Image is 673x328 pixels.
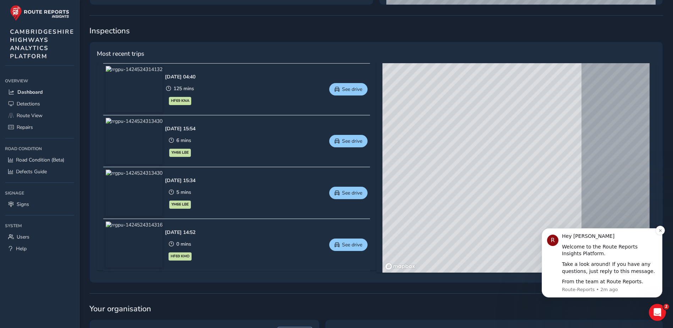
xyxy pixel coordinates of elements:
[176,137,191,144] span: 6 mins
[5,154,74,166] a: Road Condition (Beta)
[329,187,368,199] button: See drive
[165,229,195,236] div: [DATE] 14:52
[5,220,74,231] div: System
[17,234,29,240] span: Users
[5,166,74,177] a: Defects Guide
[17,124,33,131] span: Repairs
[5,188,74,198] div: Signage
[10,5,69,21] img: rr logo
[106,222,162,268] img: rrgpu-1424524314316
[31,15,126,68] div: Message content
[165,73,195,80] div: [DATE] 04:40
[329,83,368,95] button: See drive
[106,66,162,112] img: rrgpu-1424524314132
[97,49,144,58] span: Most recent trips
[329,135,368,147] button: See drive
[17,201,29,208] span: Signs
[31,43,126,57] div: Take a look around! If you have any questions, just reply to this message.
[5,121,74,133] a: Repairs
[31,61,126,68] div: From the team at Route Reports.
[171,150,189,155] span: YM66 LBE
[5,76,74,86] div: Overview
[342,190,362,196] span: See drive
[342,241,362,248] span: See drive
[17,100,40,107] span: Detections
[89,304,663,314] span: Your organisation
[11,11,131,80] div: message notification from Route-Reports, 2m ago. Hey Steve 👋 Welcome to the Route Reports Insight...
[342,138,362,144] span: See drive
[31,15,126,22] div: Hey [PERSON_NAME]
[31,26,126,40] div: Welcome to the Route Reports Insights Platform.
[5,98,74,110] a: Detections
[165,177,195,184] div: [DATE] 15:34
[171,98,189,104] span: HF69 KNA
[5,86,74,98] a: Dashboard
[10,28,74,60] span: CAMBRIDGESHIRE HIGHWAYS ANALYTICS PLATFORM
[106,118,162,164] img: rrgpu-1424524313430
[16,17,27,28] div: Profile image for Route-Reports
[125,8,134,17] button: Dismiss notification
[531,218,673,309] iframe: Intercom notifications message
[17,89,43,95] span: Dashboard
[17,112,43,119] span: Route View
[329,239,368,251] button: See drive
[176,241,191,247] span: 0 mins
[16,245,27,252] span: Help
[171,253,189,259] span: HF69 KMO
[173,85,194,92] span: 125 mins
[16,168,47,175] span: Defects Guide
[5,198,74,210] a: Signs
[663,304,669,310] span: 2
[165,125,195,132] div: [DATE] 15:54
[5,243,74,255] a: Help
[106,170,162,216] img: rrgpu-1424524313430
[171,202,189,207] span: YM66 LBE
[31,69,126,75] p: Message from Route-Reports, sent 2m ago
[5,231,74,243] a: Users
[342,86,362,93] span: See drive
[176,189,191,196] span: 5 mins
[5,110,74,121] a: Route View
[5,143,74,154] div: Road Condition
[16,157,64,163] span: Road Condition (Beta)
[649,304,666,321] iframe: Intercom live chat
[89,26,663,36] span: Inspections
